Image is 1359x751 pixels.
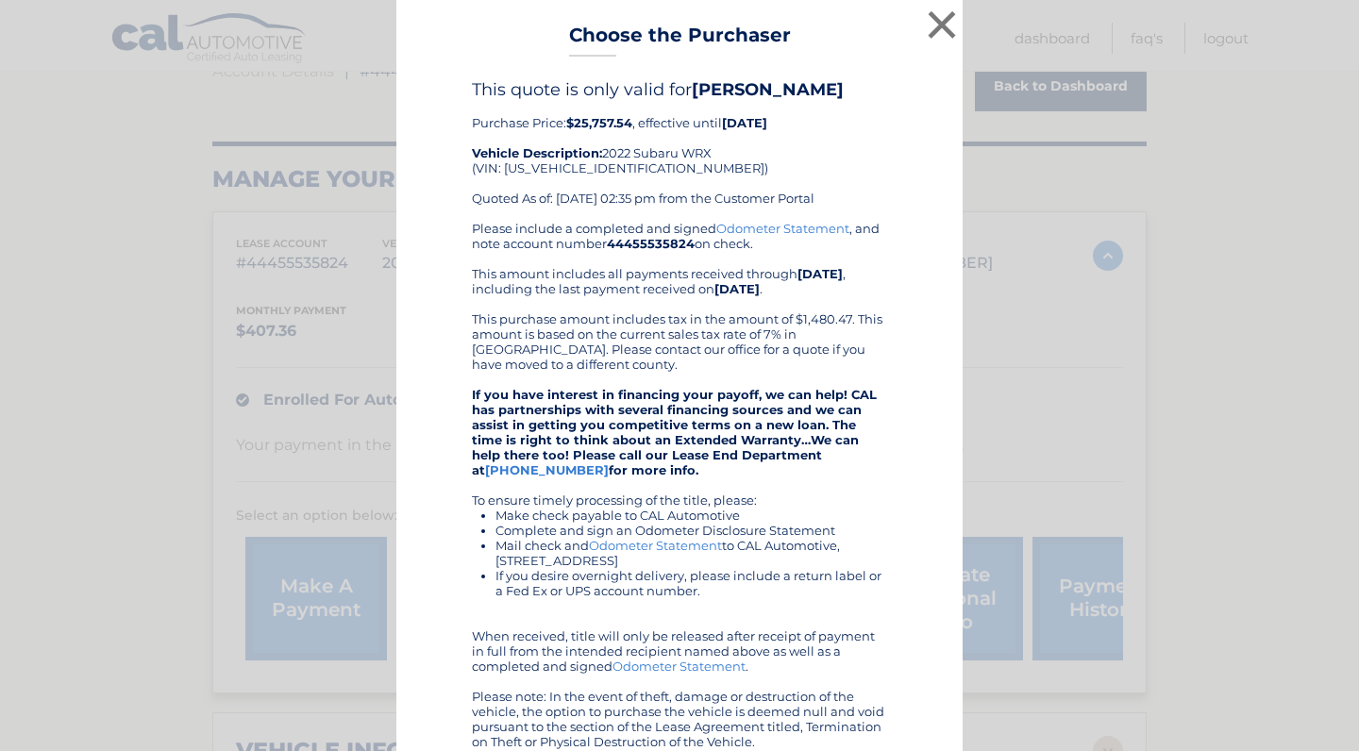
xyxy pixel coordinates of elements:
li: Complete and sign an Odometer Disclosure Statement [495,523,887,538]
a: Odometer Statement [612,659,746,674]
h3: Choose the Purchaser [569,24,791,57]
b: 44455535824 [607,236,695,251]
strong: If you have interest in financing your payoff, we can help! CAL has partnerships with several fin... [472,387,877,477]
b: [DATE] [714,281,760,296]
h4: This quote is only valid for [472,79,887,100]
li: If you desire overnight delivery, please include a return label or a Fed Ex or UPS account number. [495,568,887,598]
b: [DATE] [797,266,843,281]
button: × [923,6,961,43]
li: Make check payable to CAL Automotive [495,508,887,523]
b: [DATE] [722,115,767,130]
b: [PERSON_NAME] [692,79,844,100]
a: Odometer Statement [589,538,722,553]
li: Mail check and to CAL Automotive, [STREET_ADDRESS] [495,538,887,568]
a: [PHONE_NUMBER] [485,462,609,477]
div: Purchase Price: , effective until 2022 Subaru WRX (VIN: [US_VEHICLE_IDENTIFICATION_NUMBER]) Quote... [472,79,887,221]
b: $25,757.54 [566,115,632,130]
strong: Vehicle Description: [472,145,602,160]
div: Please include a completed and signed , and note account number on check. This amount includes al... [472,221,887,749]
a: Odometer Statement [716,221,849,236]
